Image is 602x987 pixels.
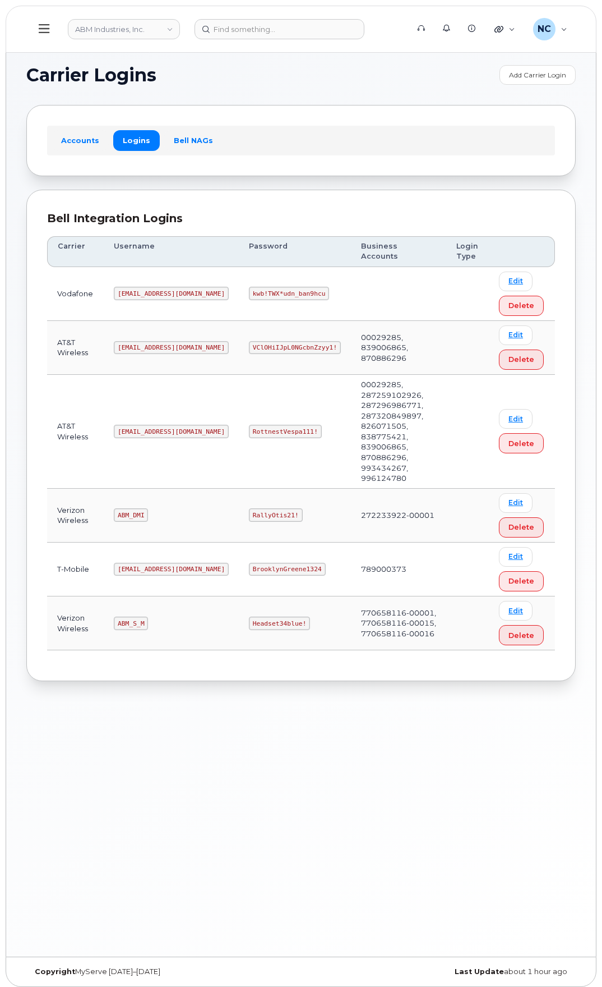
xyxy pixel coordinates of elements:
[104,236,239,267] th: Username
[446,236,489,267] th: Login Type
[351,489,446,543] td: 272233922-00001
[499,409,532,429] a: Edit
[47,489,104,543] td: Verizon Wireless
[351,543,446,596] td: 789000373
[499,272,532,291] a: Edit
[47,236,104,267] th: Carrier
[499,493,532,513] a: Edit
[47,375,104,489] td: AT&T Wireless
[52,130,109,150] a: Accounts
[499,350,544,370] button: Delete
[351,596,446,650] td: 770658116-00001, 770658116-00015, 770658116-00016
[114,508,148,522] code: ABM_DMI
[499,517,544,538] button: Delete
[249,287,329,300] code: kwb!TWX*udn_ban9hcu
[499,571,544,591] button: Delete
[114,563,229,576] code: [EMAIL_ADDRESS][DOMAIN_NAME]
[351,236,446,267] th: Business Accounts
[164,130,223,150] a: Bell NAGs
[47,543,104,596] td: T-Mobile
[249,563,325,576] code: BrooklynGreene1324
[114,617,148,630] code: ABM_S_M
[499,547,532,567] a: Edit
[499,433,544,453] button: Delete
[113,130,160,150] a: Logins
[239,236,351,267] th: Password
[114,287,229,300] code: [EMAIL_ADDRESS][DOMAIN_NAME]
[47,210,555,227] div: Bell Integration Logins
[26,67,156,84] span: Carrier Logins
[508,300,534,311] span: Delete
[47,267,104,321] td: Vodafone
[455,967,504,976] strong: Last Update
[47,321,104,375] td: AT&T Wireless
[26,967,301,976] div: MyServe [DATE]–[DATE]
[47,596,104,650] td: Verizon Wireless
[301,967,576,976] div: about 1 hour ago
[249,341,341,355] code: VClOHiIJpL0NGcbnZzyy1!
[351,375,446,489] td: 00029285, 287259102926, 287296986771, 287320849897, 826071505, 838775421, 839006865, 870886296, 9...
[249,508,302,522] code: RallyOtis21!
[499,325,532,345] a: Edit
[499,625,544,645] button: Delete
[249,425,322,438] code: RottnestVespa111!
[508,630,534,641] span: Delete
[508,576,534,586] span: Delete
[114,425,229,438] code: [EMAIL_ADDRESS][DOMAIN_NAME]
[499,296,544,316] button: Delete
[35,967,75,976] strong: Copyright
[249,617,310,630] code: Headset34blue!
[499,65,576,85] a: Add Carrier Login
[508,354,534,365] span: Delete
[508,438,534,449] span: Delete
[351,321,446,375] td: 00029285, 839006865, 870886296
[114,341,229,355] code: [EMAIL_ADDRESS][DOMAIN_NAME]
[499,601,532,621] a: Edit
[508,522,534,532] span: Delete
